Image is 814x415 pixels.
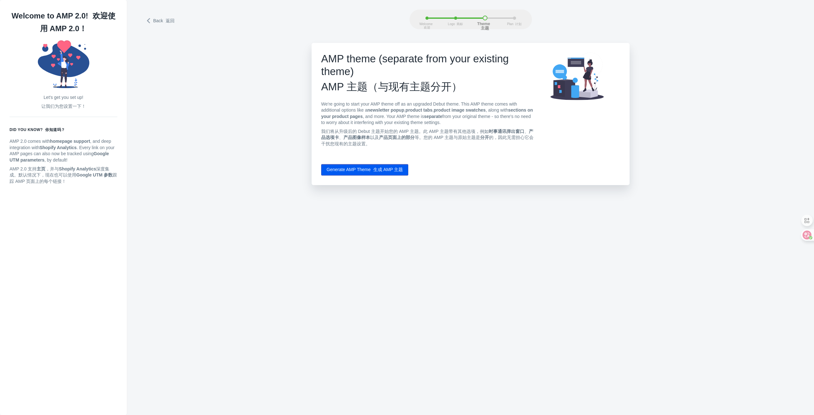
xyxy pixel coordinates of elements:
span: Welcome [419,22,435,29]
button: Generate AMP Theme 生成 AMP 主题 [321,164,408,176]
font: AMP 2.0 支持 ，并与 深度集成。默认情况下，现在也可以使用 跟踪 AMP 页面上的每个链接！ [10,166,117,184]
font: 让我们为您设置一下！ [41,104,86,109]
span: Theme [477,22,493,31]
h6: Did you know? [10,127,117,133]
a: Back 返回 [146,16,176,25]
font: 主题 [481,26,489,31]
strong: 产品页面上的部分 [379,135,415,140]
b: separate [424,114,442,119]
h1: AMP theme (separate from your existing theme) [321,52,534,96]
font: 返回 [166,18,175,23]
font: 欢迎使用 AMP 2.0！ [40,11,115,33]
font: 你知道吗？ [45,128,65,132]
font: AMP 主题（与现有主题分开） [321,81,462,93]
b: 分开 [480,135,489,140]
strong: product tabs [405,107,432,113]
span: Back [153,17,175,24]
font: 商标 [457,22,463,26]
strong: product image swatches [434,107,486,113]
p: Let's get you set up! [10,94,117,112]
p: We're going to start your AMP theme off as an upgraded Debut theme. This AMP theme comes with add... [321,101,534,150]
strong: Shopify Analytics [59,166,96,171]
strong: 产品图像样本 [343,135,370,140]
strong: sections on your product pages [321,107,533,119]
strong: 主页 [37,166,45,171]
strong: newsletter popup [368,107,404,113]
font: 计划 [515,22,521,26]
font: 生成 AMP 主题 [373,167,403,172]
strong: Shopify Analytics [39,145,77,150]
strong: homepage support [50,139,90,144]
span: Logo [448,22,464,26]
h1: Welcome to AMP 2.0! [10,10,117,35]
font: 我们将从升级后的 Debut 主题开始您的 AMP 主题。此 AMP 主题带有其他选项，例如 、 、 以及 等。您的 AMP 主题与原始主题是 的，因此无需担心它会干扰您现有的主题设置。 [321,129,534,146]
span: Plan [507,22,522,26]
strong: Google UTM parameters [10,151,109,163]
strong: Google UTM 参数 [76,172,113,177]
strong: 时事通讯弹出窗口 [489,129,524,134]
iframe: Drift Widget Chat Controller [782,383,806,407]
font: 欢迎 [424,26,430,29]
p: AMP 2.0 comes with , and deep integration with . Every link on your AMP pages can also now be tra... [10,138,117,187]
